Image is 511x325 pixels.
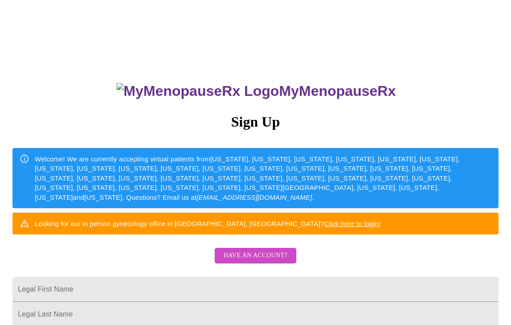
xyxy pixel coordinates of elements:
[196,193,312,201] em: [EMAIL_ADDRESS][DOMAIN_NAME]
[224,250,287,261] span: Have an account?
[14,83,499,99] h3: MyMenopauseRx
[35,151,491,206] div: Welcome! We are currently accepting virtual patients from [US_STATE], [US_STATE], [US_STATE], [US...
[324,220,381,227] a: Click here to login!
[215,248,296,263] button: Have an account?
[35,215,381,232] div: Looking for our in person gynecology office in [GEOGRAPHIC_DATA], [GEOGRAPHIC_DATA]?
[212,258,299,265] a: Have an account?
[12,114,499,130] h3: Sign Up
[116,83,279,99] img: MyMenopauseRx Logo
